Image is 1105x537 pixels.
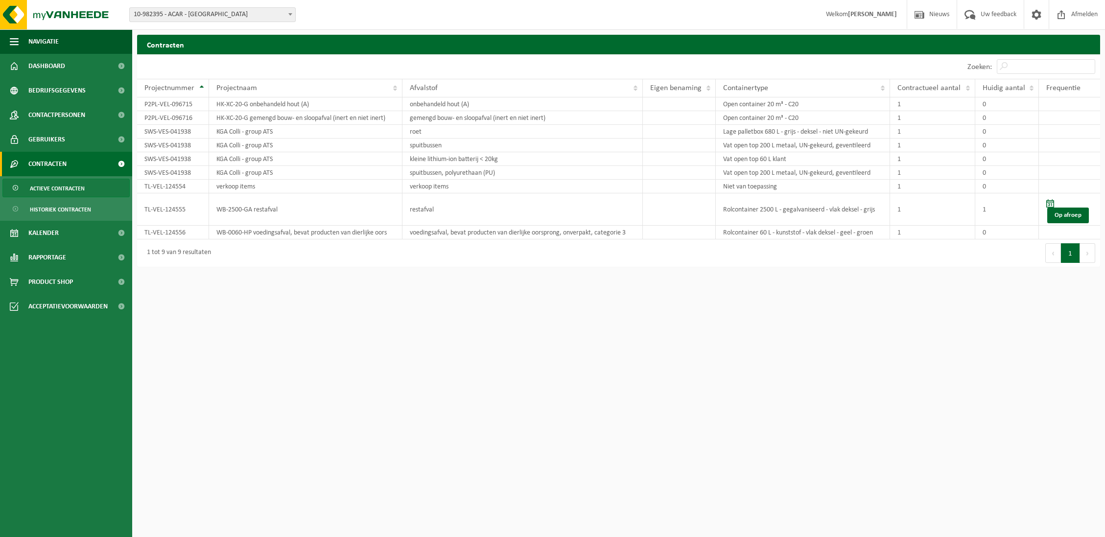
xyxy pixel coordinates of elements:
[716,226,890,239] td: Rolcontainer 60 L - kunststof - vlak deksel - geel - groen
[975,193,1039,226] td: 1
[1080,243,1095,263] button: Next
[209,226,402,239] td: WB-0060-HP voedingsafval, bevat producten van dierlijke oors
[28,54,65,78] span: Dashboard
[209,97,402,111] td: HK-XC-20-G onbehandeld hout (A)
[28,103,85,127] span: Contactpersonen
[723,84,768,92] span: Containertype
[967,63,992,71] label: Zoeken:
[897,84,961,92] span: Contractueel aantal
[975,125,1039,139] td: 0
[30,179,85,198] span: Actieve contracten
[137,125,209,139] td: SWS-VES-041938
[130,8,295,22] span: 10-982395 - ACAR - SINT-NIKLAAS
[137,111,209,125] td: P2PL-VEL-096716
[28,29,59,54] span: Navigatie
[402,180,643,193] td: verkoop items
[890,125,975,139] td: 1
[975,97,1039,111] td: 0
[402,139,643,152] td: spuitbussen
[209,152,402,166] td: KGA Colli - group ATS
[975,180,1039,193] td: 0
[209,111,402,125] td: HK-XC-20-G gemengd bouw- en sloopafval (inert en niet inert)
[137,226,209,239] td: TL-VEL-124556
[848,11,897,18] strong: [PERSON_NAME]
[28,127,65,152] span: Gebruikers
[209,180,402,193] td: verkoop items
[1046,84,1081,92] span: Frequentie
[890,111,975,125] td: 1
[402,125,643,139] td: roet
[137,97,209,111] td: P2PL-VEL-096715
[209,125,402,139] td: KGA Colli - group ATS
[716,166,890,180] td: Vat open top 200 L metaal, UN-gekeurd, geventileerd
[890,180,975,193] td: 1
[144,84,194,92] span: Projectnummer
[890,166,975,180] td: 1
[402,226,643,239] td: voedingsafval, bevat producten van dierlijke oorsprong, onverpakt, categorie 3
[890,193,975,226] td: 1
[650,84,702,92] span: Eigen benaming
[2,179,130,197] a: Actieve contracten
[1061,243,1080,263] button: 1
[975,111,1039,125] td: 0
[983,84,1025,92] span: Huidig aantal
[209,193,402,226] td: WB-2500-GA restafval
[410,84,438,92] span: Afvalstof
[137,35,1100,54] h2: Contracten
[890,139,975,152] td: 1
[975,152,1039,166] td: 0
[28,245,66,270] span: Rapportage
[402,166,643,180] td: spuitbussen, polyurethaan (PU)
[402,97,643,111] td: onbehandeld hout (A)
[402,193,643,226] td: restafval
[890,226,975,239] td: 1
[716,180,890,193] td: Niet van toepassing
[28,78,86,103] span: Bedrijfsgegevens
[216,84,257,92] span: Projectnaam
[716,125,890,139] td: Lage palletbox 680 L - grijs - deksel - niet UN-gekeurd
[402,111,643,125] td: gemengd bouw- en sloopafval (inert en niet inert)
[1045,243,1061,263] button: Previous
[28,270,73,294] span: Product Shop
[716,139,890,152] td: Vat open top 200 L metaal, UN-gekeurd, geventileerd
[975,226,1039,239] td: 0
[716,111,890,125] td: Open container 20 m³ - C20
[975,139,1039,152] td: 0
[28,152,67,176] span: Contracten
[716,97,890,111] td: Open container 20 m³ - C20
[129,7,296,22] span: 10-982395 - ACAR - SINT-NIKLAAS
[890,97,975,111] td: 1
[30,200,91,219] span: Historiek contracten
[137,139,209,152] td: SWS-VES-041938
[137,166,209,180] td: SWS-VES-041938
[209,166,402,180] td: KGA Colli - group ATS
[716,193,890,226] td: Rolcontainer 2500 L - gegalvaniseerd - vlak deksel - grijs
[137,180,209,193] td: TL-VEL-124554
[137,152,209,166] td: SWS-VES-041938
[890,152,975,166] td: 1
[28,221,59,245] span: Kalender
[1047,208,1089,223] a: Op afroep
[137,193,209,226] td: TL-VEL-124555
[716,152,890,166] td: Vat open top 60 L klant
[975,166,1039,180] td: 0
[142,244,211,262] div: 1 tot 9 van 9 resultaten
[28,294,108,319] span: Acceptatievoorwaarden
[209,139,402,152] td: KGA Colli - group ATS
[402,152,643,166] td: kleine lithium-ion batterij < 20kg
[2,200,130,218] a: Historiek contracten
